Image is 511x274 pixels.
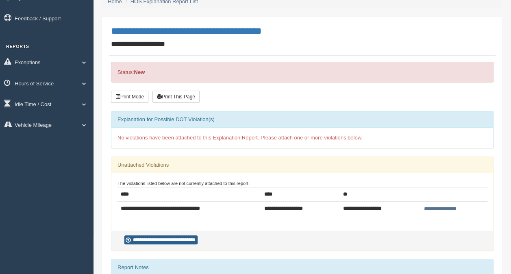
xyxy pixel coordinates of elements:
strong: New [134,69,145,75]
button: Print Mode [111,91,148,103]
button: Print This Page [152,91,200,103]
div: Unattached Violations [111,157,493,173]
span: No violations have been attached to this Explanation Report. Please attach one or more violations... [117,135,363,141]
div: Status: [111,62,494,83]
small: The violations listed below are not currently attached to this report: [117,181,250,186]
div: Explanation for Possible DOT Violation(s) [111,111,493,128]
